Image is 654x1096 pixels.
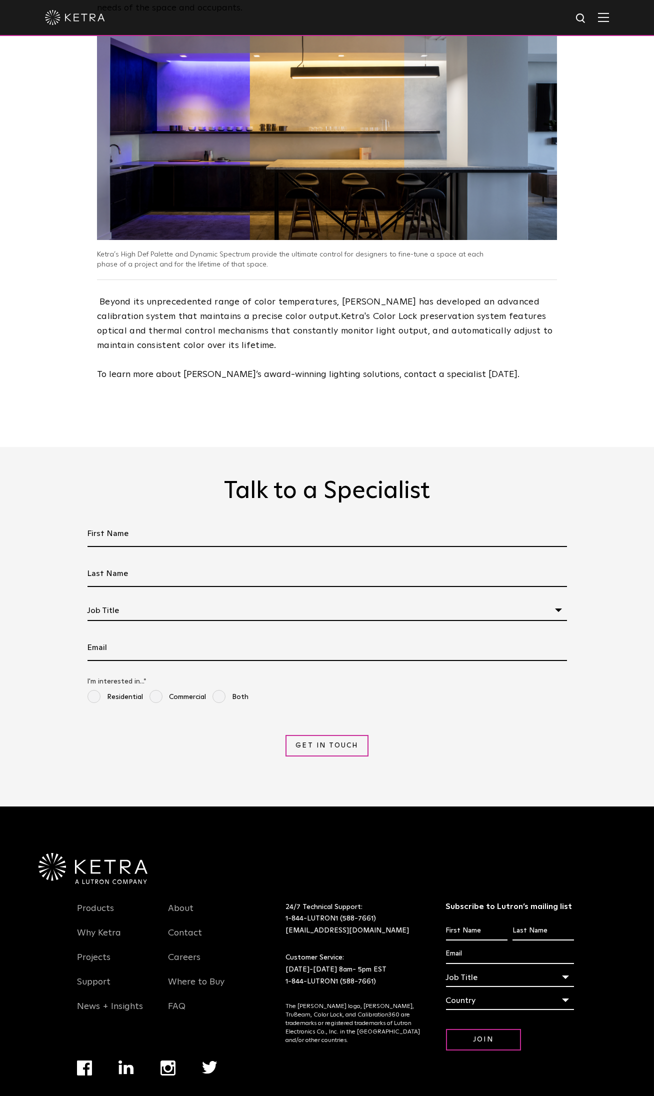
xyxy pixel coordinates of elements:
[285,1002,421,1044] p: The [PERSON_NAME] logo, [PERSON_NAME], TruBeam, Color Lock, and Calibration360 are trademarks or ...
[87,561,567,587] input: Last Name
[446,991,574,1010] div: Country
[85,477,569,506] h2: Talk to a Specialist
[446,921,507,940] input: First Name
[87,601,567,621] div: Job Title
[77,901,153,1024] div: Navigation Menu
[168,952,200,975] a: Careers
[285,978,376,985] a: 1-844-LUTRON1 (588-7661)
[168,927,202,950] a: Contact
[97,297,552,349] span: Beyond its unprecedented range of color temperatures, [PERSON_NAME] has developed an advanced cal...
[87,635,567,661] input: Email
[38,853,147,884] img: Ketra-aLutronCo_White_RGB
[512,921,574,940] input: Last Name
[168,903,193,926] a: About
[168,901,244,1024] div: Navigation Menu
[285,915,376,922] a: 1-844-LUTRON1 (588-7661)
[97,35,557,240] img: Purple light, warm white light, and brighter white light shown side by side in Ketra's NYC Showroom
[212,690,249,704] span: Both
[87,521,567,547] input: First Name
[202,1061,217,1074] img: twitter
[168,1001,185,1024] a: FAQ
[446,901,574,912] h3: Subscribe to Lutron’s mailing list
[160,1060,175,1075] img: instagram
[77,952,110,975] a: Projects
[77,1001,143,1024] a: News + Insights
[118,1060,134,1074] img: linkedin
[285,927,409,934] a: [EMAIL_ADDRESS][DOMAIN_NAME]
[285,735,368,756] input: Get in Touch
[598,12,609,22] img: Hamburger%20Nav.svg
[446,944,574,963] input: Email
[446,968,574,987] div: Job Title
[97,250,502,269] p: Ketra’s High Def Palette and Dynamic Spectrum provide the ultimate control for designers to fine-...
[446,1029,521,1050] input: Join
[575,12,587,25] img: search icon
[87,678,144,685] span: I'm interested in...
[45,10,105,25] img: ketra-logo-2019-white
[77,1060,92,1075] img: facebook
[97,367,557,382] p: To learn more about [PERSON_NAME]’s award-winning lighting solutions, contact a specialist [DATE].
[149,690,206,704] span: Commercial
[168,976,224,999] a: Where to Buy
[285,952,421,987] p: Customer Service: [DATE]-[DATE] 8am- 5pm EST
[77,927,121,950] a: Why Ketra
[77,976,110,999] a: Support
[97,312,552,350] span: Ketra's Color Lock preservation system features optical and thermal control mechanisms that const...
[77,903,114,926] a: Products
[87,690,143,704] span: Residential
[285,901,421,937] p: 24/7 Technical Support:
